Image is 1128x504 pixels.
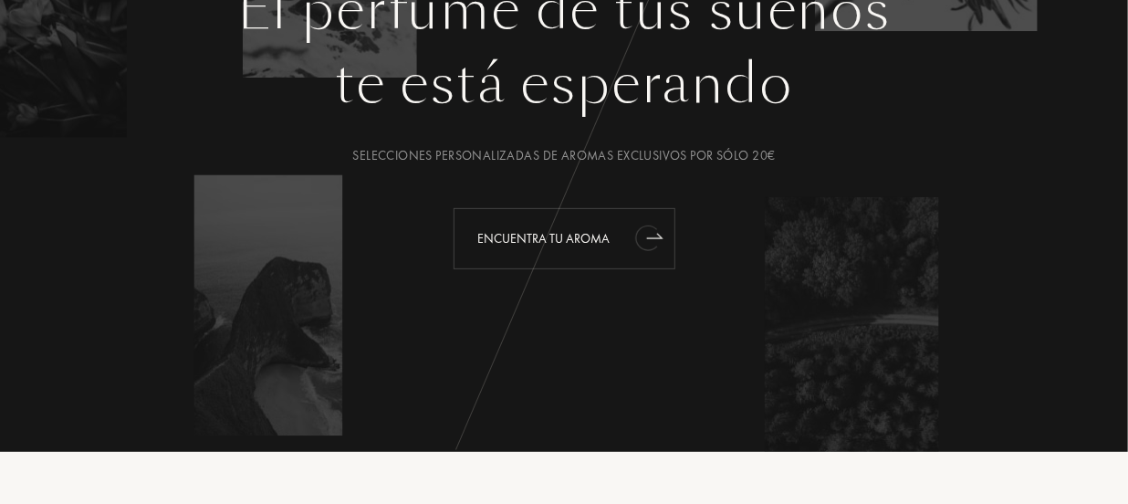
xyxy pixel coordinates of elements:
a: Encuentra tu aromaanimación [440,208,689,269]
font: te está esperando [335,46,793,121]
div: animación [631,219,667,256]
font: Encuentra tu aroma [478,230,611,247]
font: Selecciones personalizadas de aromas exclusivos por sólo 20€ [352,147,775,163]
